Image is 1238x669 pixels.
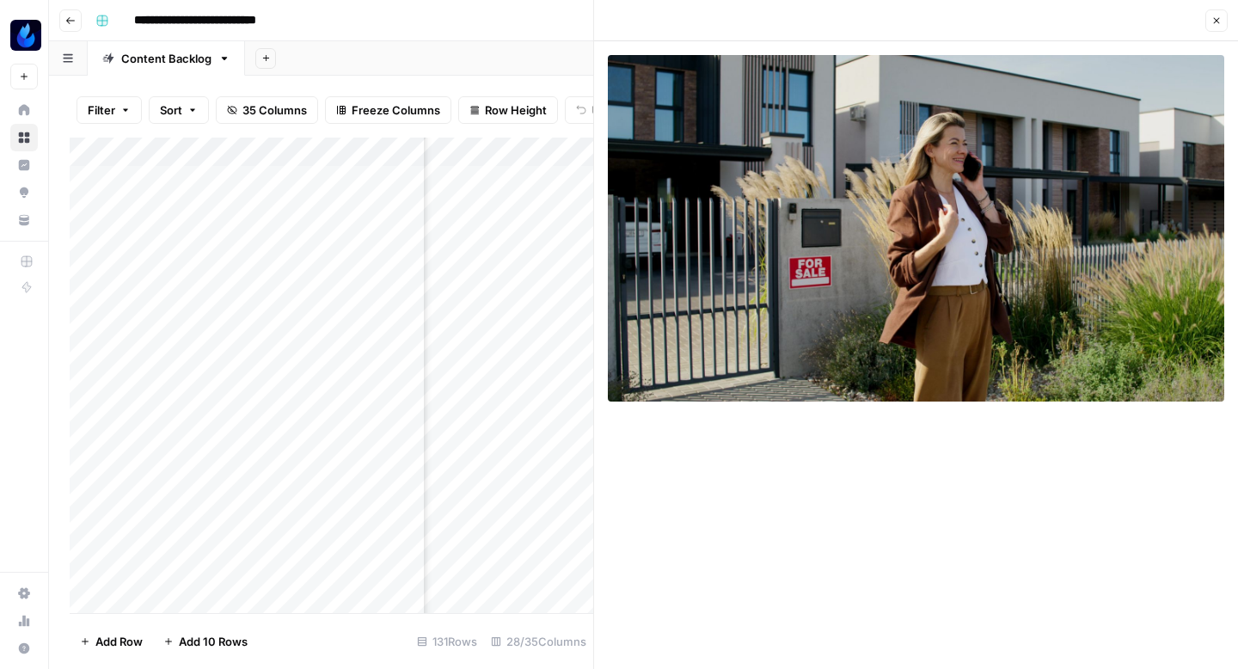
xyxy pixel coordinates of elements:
a: Browse [10,124,38,151]
span: Sort [160,101,182,119]
button: Sort [149,96,209,124]
a: Settings [10,580,38,607]
img: AgentFire Content Logo [10,20,41,51]
span: Filter [88,101,115,119]
a: Usage [10,607,38,635]
button: 35 Columns [216,96,318,124]
span: Add 10 Rows [179,633,248,650]
a: Your Data [10,206,38,234]
a: Opportunities [10,179,38,206]
a: Insights [10,151,38,179]
div: 131 Rows [410,628,484,655]
img: Row/Cell [608,55,1224,402]
a: Content Backlog [88,41,245,76]
button: Help + Support [10,635,38,662]
span: Freeze Columns [352,101,440,119]
div: 28/35 Columns [484,628,593,655]
div: Content Backlog [121,50,211,67]
button: Filter [77,96,142,124]
span: Add Row [95,633,143,650]
button: Workspace: AgentFire Content [10,14,38,57]
button: Undo [565,96,632,124]
button: Freeze Columns [325,96,451,124]
span: 35 Columns [242,101,307,119]
button: Row Height [458,96,558,124]
button: Add Row [70,628,153,655]
span: Row Height [485,101,547,119]
button: Add 10 Rows [153,628,258,655]
a: Home [10,96,38,124]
